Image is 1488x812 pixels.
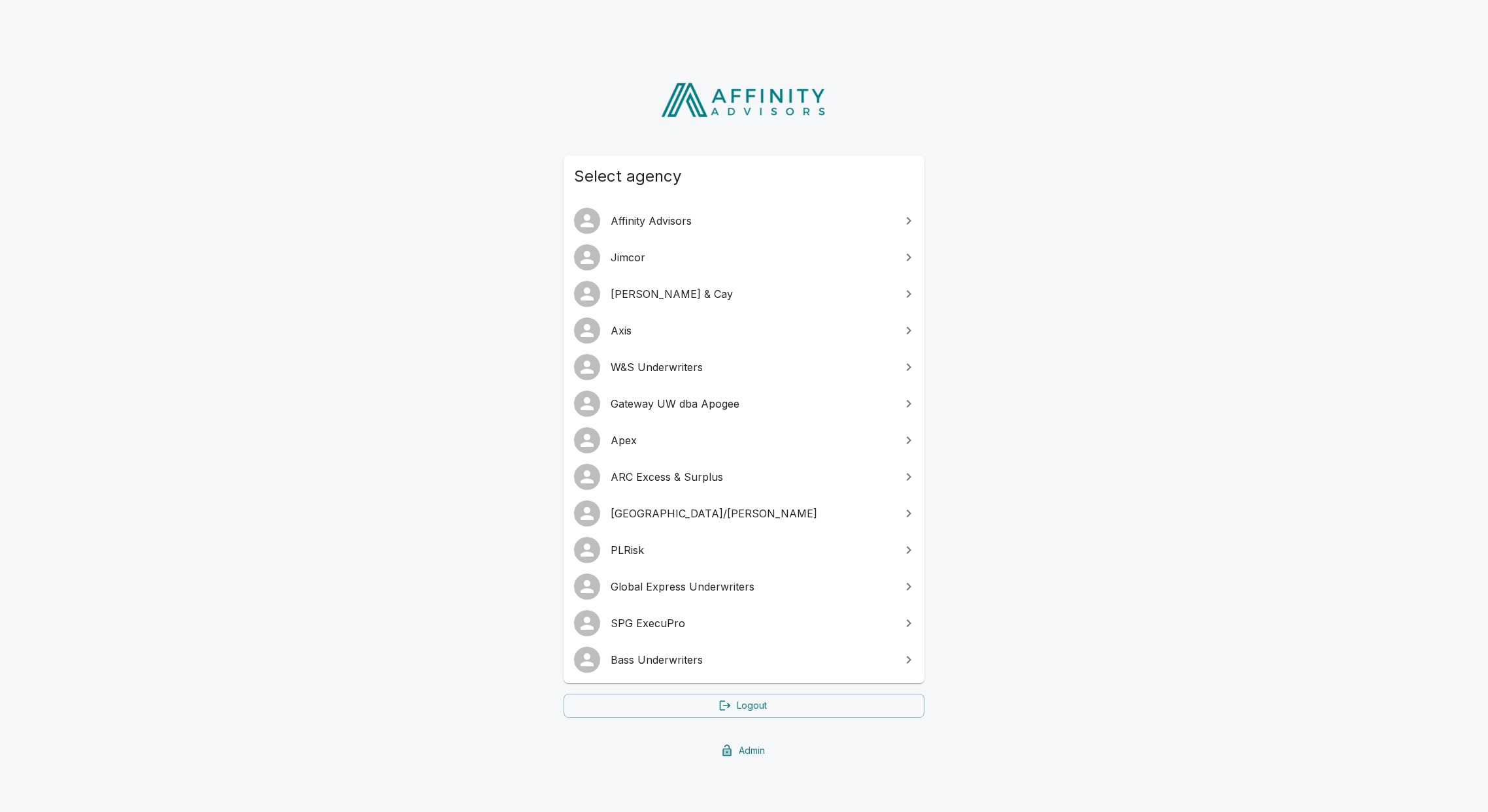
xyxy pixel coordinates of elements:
[611,469,893,485] span: ARC Excess & Surplus
[611,396,893,412] span: Gateway UW dba Apogee
[564,276,924,312] a: [PERSON_NAME] & Cay
[564,739,924,763] a: Admin
[564,495,924,532] a: [GEOGRAPHIC_DATA]/[PERSON_NAME]
[611,323,893,338] span: Axis
[611,213,893,229] span: Affinity Advisors
[564,641,924,678] a: Bass Underwriters
[564,422,924,459] a: Apex
[611,432,893,448] span: Apex
[564,312,924,349] a: Axis
[564,385,924,422] a: Gateway UW dba Apogee
[564,568,924,605] a: Global Express Underwriters
[564,459,924,495] a: ARC Excess & Surplus
[611,652,893,668] span: Bass Underwriters
[564,532,924,568] a: PLRisk
[574,166,914,187] span: Select agency
[564,349,924,385] a: W&S Underwriters
[651,78,838,122] img: Affinity Advisors Logo
[611,579,893,594] span: Global Express Underwriters
[611,359,893,375] span: W&S Underwriters
[611,250,893,265] span: Jimcor
[564,694,924,718] a: Logout
[564,203,924,239] a: Affinity Advisors
[611,542,893,558] span: PLRisk
[564,239,924,276] a: Jimcor
[611,506,893,521] span: [GEOGRAPHIC_DATA]/[PERSON_NAME]
[611,286,893,302] span: [PERSON_NAME] & Cay
[611,615,893,631] span: SPG ExecuPro
[564,605,924,641] a: SPG ExecuPro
